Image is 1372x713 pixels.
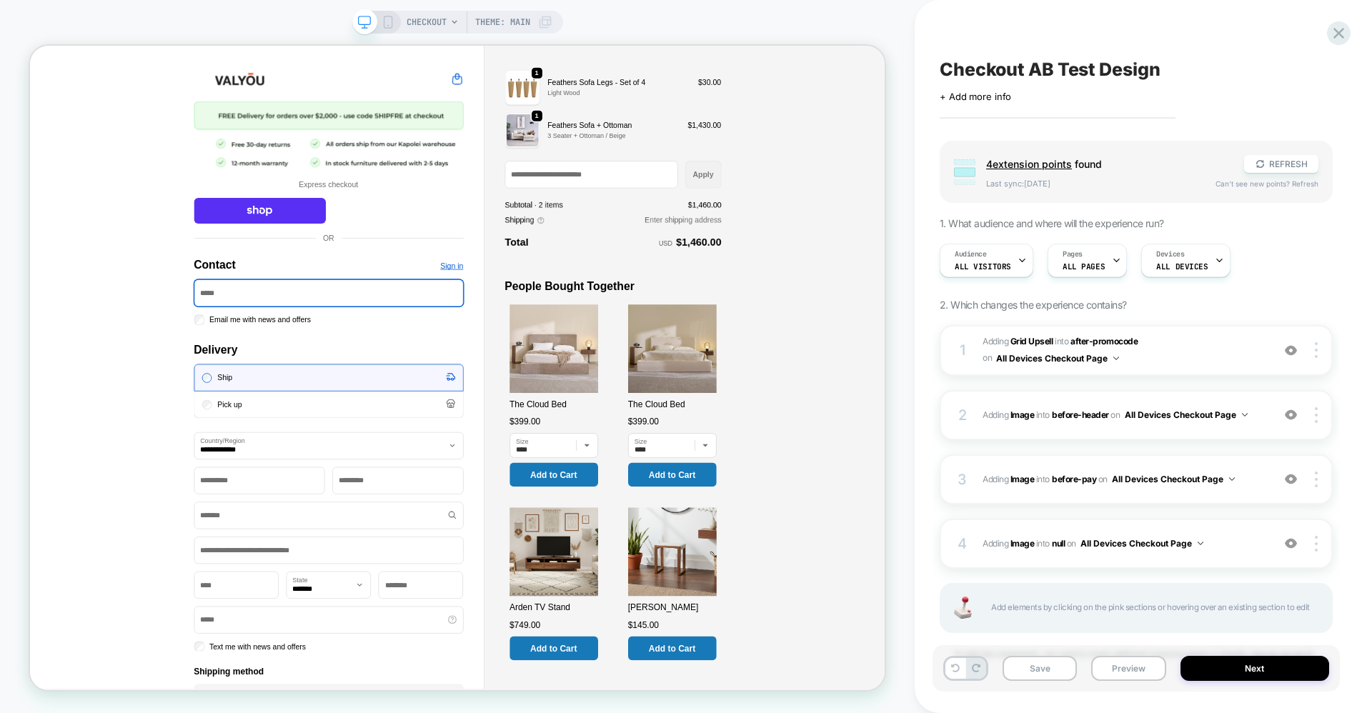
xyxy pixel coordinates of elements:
span: before-pay [1052,474,1096,484]
img: close [1315,472,1318,487]
span: The Cloud Bed [640,472,716,484]
span: Audience [955,249,987,259]
span: $1,430.00 [877,99,921,114]
img: down arrow [1113,356,1119,360]
img: down arrow [1229,477,1235,481]
button: Next [1180,656,1330,681]
img: down arrow [1198,542,1203,545]
section: Contact [219,74,578,374]
span: 1 [673,87,678,100]
h3: Express checkout [359,178,438,193]
img: Feathers Sofa Legs - Set of 4 [634,33,680,79]
span: + Add more info [940,91,1011,102]
span: Add to Cart [667,566,729,578]
span: ALL DEVICES [1156,261,1208,271]
span: Devices [1156,249,1184,259]
strong: $1,460.00 [861,252,922,273]
img: close [1315,342,1318,358]
span: Add elements by clicking on the pink sections or hovering over an existing section to edit [991,599,1317,616]
iframe: Pay with Google Pay [402,203,578,237]
b: Image [1010,538,1035,549]
span: 4 extension point s [986,158,1072,170]
span: All Visitors [955,261,1011,271]
span: Shipping [633,225,672,240]
span: Enter shipping address [819,226,921,238]
div: 3 [955,467,970,492]
a: Sign in [547,286,578,301]
button: All Devices Checkout Page [1080,534,1203,552]
span: INTO [1055,336,1068,346]
div: 2 [955,402,970,428]
b: Image [1010,409,1035,420]
span: null [1052,538,1065,549]
span: Adding [983,336,1053,346]
span: Subtotal · 2 items [633,206,710,218]
img: crossed eye [1285,409,1297,421]
p: Ship [250,435,547,450]
span: before-header [1052,409,1109,420]
section: Delivery method [219,424,578,497]
button: Add to Cart [797,556,915,588]
span: Adding [983,474,1034,484]
span: Adding [983,409,1034,420]
span: found [986,158,1230,170]
div: 1 [955,337,970,363]
span: Add to Cart [825,566,887,578]
strong: Total [633,254,665,269]
span: $30.00 [891,41,922,56]
img: close [1315,536,1318,552]
span: on [1067,536,1076,552]
label: Email me with news and offers [232,358,375,373]
span: 1 [673,30,678,43]
b: Image [1010,474,1035,484]
img: Feathers Sofa + Ottoman - Valyou [634,90,680,136]
span: $1,460.00 [877,206,921,218]
section: Shopping cart [633,27,922,139]
a: Cart [561,36,578,53]
span: Theme: MAIN [475,11,530,34]
span: on [1110,407,1120,423]
span: Checkout AB Test Design [940,59,1160,80]
img: crossed eye [1285,344,1297,356]
h2: Delivery [219,396,578,414]
div: 4 [955,531,970,557]
section: Express checkout [219,178,578,237]
span: on [983,350,992,366]
span: 2. Which changes the experience contains? [940,299,1126,311]
img: crossed eye [1285,537,1297,549]
span: OR [391,251,406,262]
span: The Cloud Bed [797,472,874,484]
p: Feathers Sofa Legs - Set of 4 [690,41,881,56]
img: down arrow [1242,413,1248,417]
p: 3 Seater + Ottoman / Beige [690,114,868,126]
img: crossed eye [1285,473,1297,485]
button: All Devices Checkout Page [1112,470,1235,488]
button: Add to Cart [640,556,757,588]
a: Shop Pay [219,203,394,237]
span: Adding [983,538,1034,549]
span: Can't see new points? Refresh [1216,179,1318,188]
span: Last sync: [DATE] [986,179,1201,189]
span: ALL PAGES [1063,261,1105,271]
span: INTO [1036,409,1050,420]
p: Feathers Sofa + Ottoman [690,99,868,114]
span: on [1098,472,1108,487]
img: close [1315,407,1318,423]
button: All Devices Checkout Page [996,349,1119,367]
span: INTO [1036,538,1050,549]
span: CHECKOUT [407,11,447,34]
span: after-promocode [1070,336,1138,346]
input: Ship [229,437,242,449]
input: Pick up [229,472,242,485]
span: Pages [1063,249,1083,259]
span: $399.00 [640,493,681,510]
img: Joystick [948,597,977,619]
span: INTO [1036,474,1050,484]
span: USD [838,259,856,269]
button: Save [1003,656,1077,681]
b: Grid Upsell [1010,336,1053,346]
button: REFRESH [1244,155,1318,173]
span: $399.00 [797,493,839,510]
button: Preview [1091,656,1165,681]
span: 1. What audience and where will the experience run? [940,217,1163,229]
